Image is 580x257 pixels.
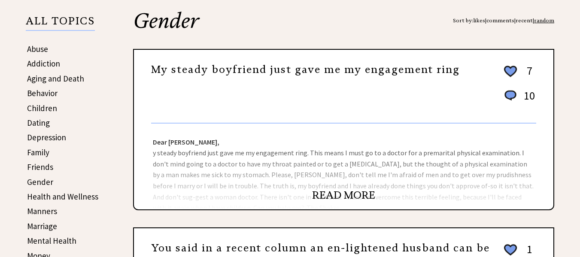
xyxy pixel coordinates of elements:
[453,10,554,31] div: Sort by: | | |
[486,17,514,24] a: comments
[27,236,76,246] a: Mental Health
[27,206,57,216] a: Manners
[503,89,518,103] img: message_round%201.png
[134,124,553,209] div: y steady boyfriend just gave me my engagement ring. This means I must go to a doctor for a premar...
[27,221,57,231] a: Marriage
[27,118,50,128] a: Dating
[27,191,98,202] a: Health and Wellness
[151,63,460,76] a: My steady boyfriend just gave me my engagement ring
[27,58,60,69] a: Addiction
[27,147,49,157] a: Family
[27,162,53,172] a: Friends
[519,63,535,88] td: 7
[133,10,554,49] h2: Gender
[534,17,554,24] a: random
[27,103,57,113] a: Children
[516,17,533,24] a: recent
[153,138,219,146] strong: Dear [PERSON_NAME],
[27,132,66,142] a: Depression
[27,44,48,54] a: Abuse
[27,88,58,98] a: Behavior
[503,64,518,79] img: heart_outline%202.png
[312,189,375,202] a: READ MORE
[27,73,84,84] a: Aging and Death
[26,16,95,31] p: ALL TOPICS
[473,17,485,24] a: likes
[27,177,53,187] a: Gender
[519,88,535,111] td: 10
